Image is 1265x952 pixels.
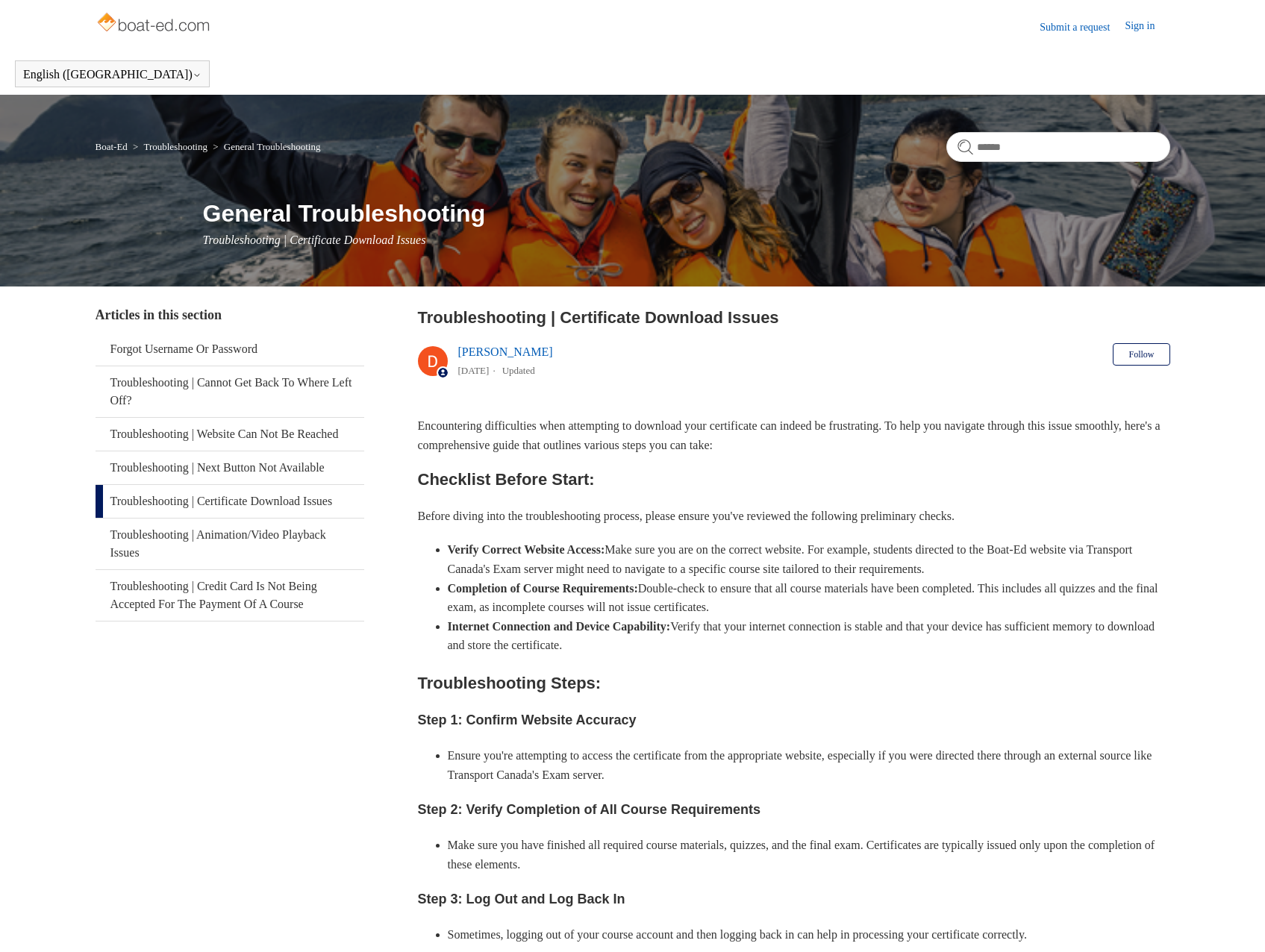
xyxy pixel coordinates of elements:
h2: Troubleshooting | Certificate Download Issues [418,305,1170,330]
a: Submit a request [1040,19,1125,35]
li: Ensure you're attempting to access the certificate from the appropriate website, especially if yo... [448,746,1170,784]
h2: Troubleshooting Steps: [418,670,1170,696]
li: Troubleshooting [130,141,210,152]
li: Make sure you have finished all required course materials, quizzes, and the final exam. Certifica... [448,836,1170,874]
strong: Internet Connection and Device Capability: [448,620,671,633]
li: Boat-Ed [96,141,131,152]
h1: General Troubleshooting [203,195,1170,231]
span: Articles in this section [96,307,222,322]
a: Troubleshooting | Cannot Get Back To Where Left Off? [96,366,364,417]
a: Troubleshooting | Website Can Not Be Reached [96,418,364,451]
h3: Step 3: Log Out and Log Back In [418,889,1170,910]
p: Before diving into the troubleshooting process, please ensure you've reviewed the following preli... [418,507,1170,526]
p: Encountering difficulties when attempting to download your certificate can indeed be frustrating.... [418,416,1170,454]
time: 03/14/2024, 13:15 [458,365,490,376]
a: Sign in [1125,18,1169,36]
span: Troubleshooting | Certificate Download Issues [203,234,426,246]
a: Troubleshooting | Next Button Not Available [96,451,364,484]
a: [PERSON_NAME] [458,345,553,358]
a: Boat-Ed [96,141,128,152]
input: Search [946,132,1170,162]
h2: Checklist Before Start: [418,466,1170,492]
a: Troubleshooting | Credit Card Is Not Being Accepted For The Payment Of A Course [96,570,364,621]
a: Troubleshooting | Certificate Download Issues [96,485,364,518]
strong: Verify Correct Website Access: [448,543,605,556]
img: Boat-Ed Help Center home page [96,9,214,39]
li: Make sure you are on the correct website. For example, students directed to the Boat-Ed website v... [448,540,1170,578]
a: Troubleshooting | Animation/Video Playback Issues [96,519,364,569]
strong: Completion of Course Requirements: [448,582,638,595]
li: Double-check to ensure that all course materials have been completed. This includes all quizzes a... [448,579,1170,617]
li: Sometimes, logging out of your course account and then logging back in can help in processing you... [448,925,1170,945]
h3: Step 2: Verify Completion of All Course Requirements [418,799,1170,821]
li: Verify that your internet connection is stable and that your device has sufficient memory to down... [448,617,1170,655]
button: English ([GEOGRAPHIC_DATA]) [23,68,202,81]
a: General Troubleshooting [224,141,321,152]
button: Follow Article [1113,343,1169,366]
a: Forgot Username Or Password [96,333,364,366]
li: General Troubleshooting [210,141,320,152]
h3: Step 1: Confirm Website Accuracy [418,710,1170,731]
a: Troubleshooting [143,141,207,152]
li: Updated [502,365,535,376]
